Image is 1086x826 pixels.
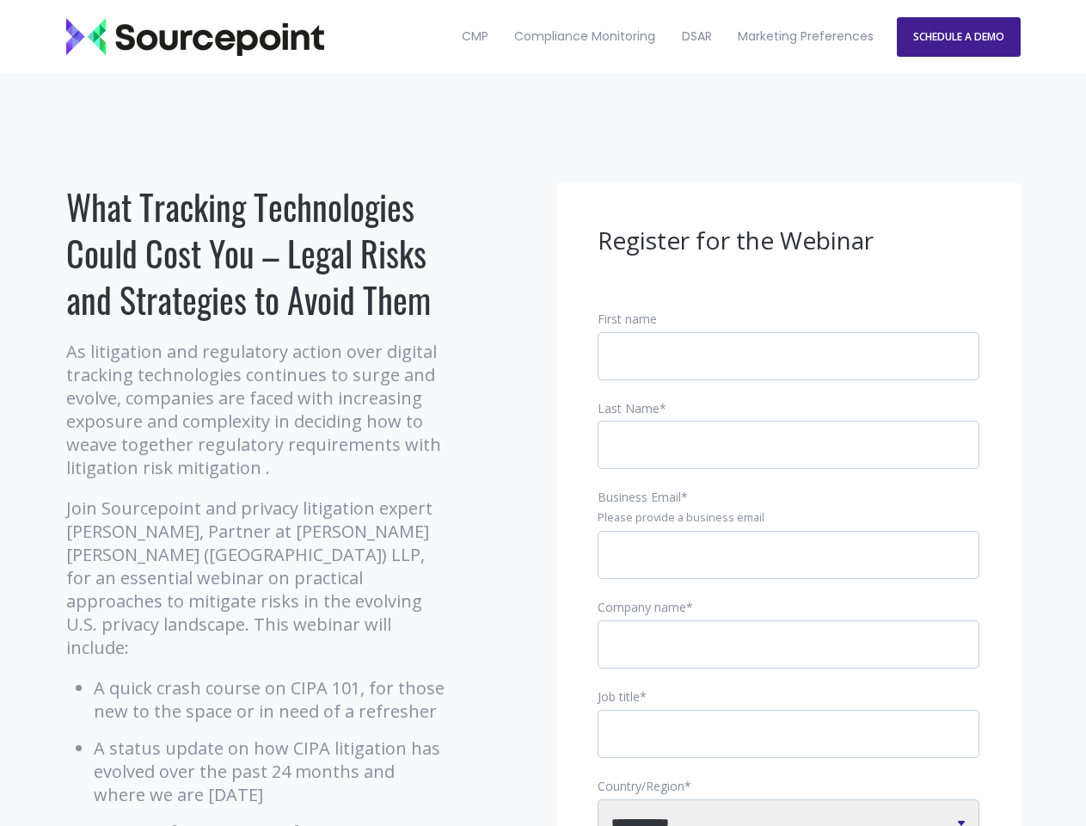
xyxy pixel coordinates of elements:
[598,599,686,615] span: Company name
[598,510,979,526] legend: Please provide a business email
[66,340,449,479] p: As litigation and regulatory action over digital tracking technologies continues to surge and evo...
[598,688,640,705] span: Job title
[598,400,660,416] span: Last Name
[598,489,681,505] span: Business Email
[66,496,449,659] p: Join Sourcepoint and privacy litigation expert [PERSON_NAME], Partner at [PERSON_NAME] [PERSON_NA...
[598,778,684,794] span: Country/Region
[94,737,449,806] li: A status update on how CIPA litigation has evolved over the past 24 months and where we are [DATE]
[66,18,324,56] img: Sourcepoint_logo_black_transparent (2)-2
[66,183,449,323] h1: What Tracking Technologies Could Cost You – Legal Risks and Strategies to Avoid Them
[598,311,657,327] span: First name
[94,676,449,723] li: A quick crash course on CIPA 101, for those new to the space or in need of a refresher
[598,225,979,257] h3: Register for the Webinar
[897,17,1021,57] a: SCHEDULE A DEMO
